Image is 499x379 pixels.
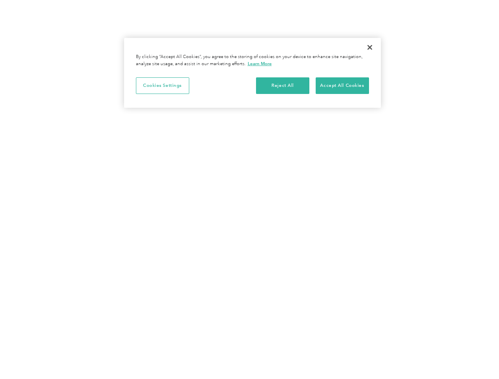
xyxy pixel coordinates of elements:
a: More information about your privacy, opens in a new tab [248,61,272,66]
button: Cookies Settings [136,77,189,94]
div: By clicking “Accept All Cookies”, you agree to the storing of cookies on your device to enhance s... [136,54,369,68]
button: Accept All Cookies [316,77,369,94]
button: Reject All [256,77,309,94]
div: Cookie banner [124,38,381,108]
div: Privacy [124,38,381,108]
button: Close [361,39,378,56]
